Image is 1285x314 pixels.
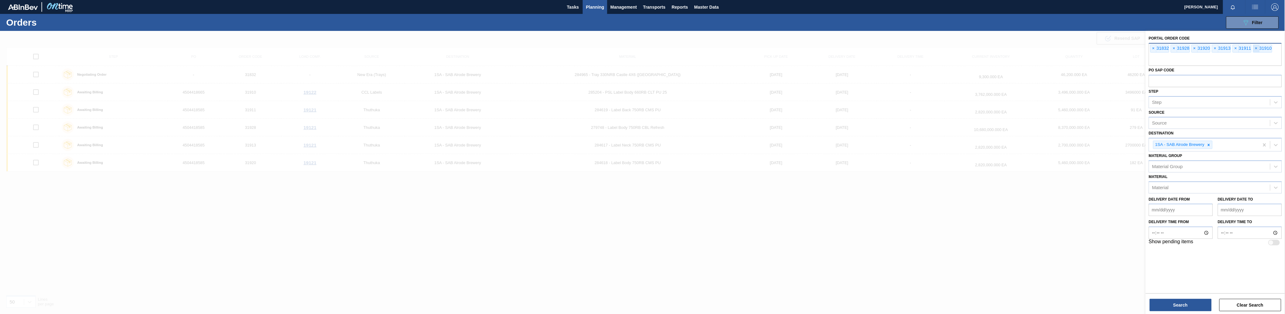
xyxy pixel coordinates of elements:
label: Material Group [1149,154,1182,158]
span: × [1253,45,1259,52]
div: 31920 [1192,45,1210,53]
div: 31911 [1233,45,1252,53]
div: Material Group [1152,164,1183,169]
label: Delivery time to [1218,218,1282,227]
span: × [1212,45,1218,52]
span: × [1171,45,1177,52]
img: TNhmsLtSVTkK8tSr43FrP2fwEKptu5GPRR3wAAAABJRU5ErkJggg== [8,4,38,10]
label: Portal Order Code [1149,36,1190,40]
div: Material [1152,185,1169,190]
button: Notifications [1223,3,1243,11]
span: Master Data [694,3,719,11]
span: × [1151,45,1157,52]
input: mm/dd/yyyy [1218,204,1282,216]
span: Planning [586,3,604,11]
span: Reports [672,3,688,11]
button: Filter [1226,16,1279,29]
label: Delivery time from [1149,218,1213,227]
div: Step [1152,100,1162,105]
span: Management [610,3,637,11]
span: Tasks [566,3,580,11]
span: × [1233,45,1239,52]
h1: Orders [6,19,107,26]
label: Show pending items [1149,239,1193,246]
div: 1SA - SAB Alrode Brewery [1153,141,1205,149]
img: Logout [1271,3,1279,11]
label: Delivery Date from [1149,197,1190,202]
div: 31910 [1253,45,1272,53]
label: Destination [1149,131,1174,135]
div: Source [1152,121,1167,126]
label: Source [1149,110,1165,115]
div: 31832 [1150,45,1169,53]
label: Delivery Date to [1218,197,1253,202]
label: Material [1149,175,1168,179]
span: × [1192,45,1198,52]
div: 31913 [1212,45,1231,53]
div: 31928 [1171,45,1190,53]
img: userActions [1252,3,1259,11]
span: Filter [1252,20,1263,25]
input: mm/dd/yyyy [1149,204,1213,216]
label: PO SAP Code [1149,68,1175,72]
span: Transports [643,3,665,11]
label: Step [1149,89,1158,94]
